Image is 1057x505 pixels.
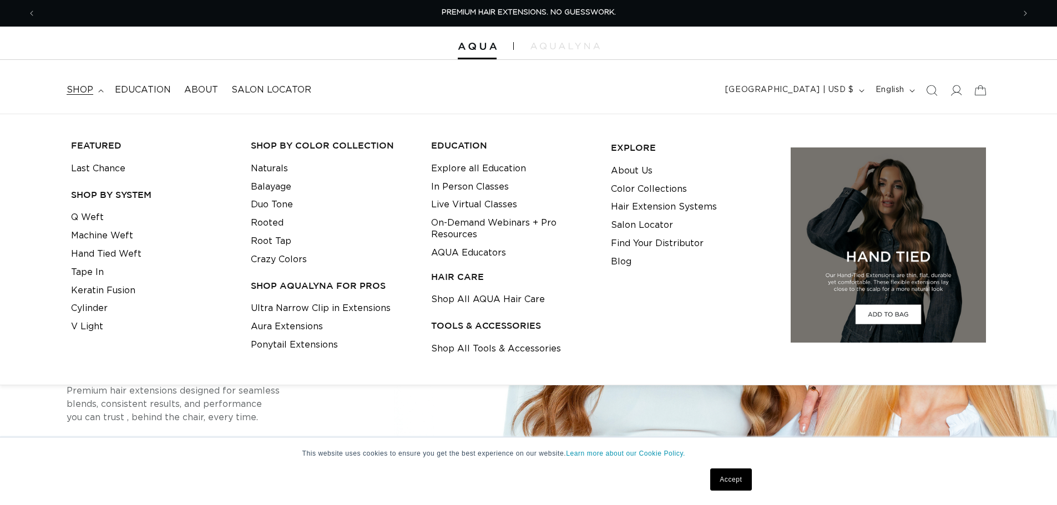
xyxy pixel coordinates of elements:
a: Duo Tone [251,196,293,214]
p: This website uses cookies to ensure you get the best experience on our website. [302,448,755,458]
summary: Search [919,78,944,103]
button: Next announcement [1013,3,1038,24]
a: Accept [710,468,751,491]
a: Hand Tied Weft [71,245,141,263]
span: PREMIUM HAIR EXTENSIONS. NO GUESSWORK. [442,9,616,16]
a: Machine Weft [71,227,133,245]
span: [GEOGRAPHIC_DATA] | USD $ [725,84,854,96]
p: you can trust , behind the chair, every time. [67,411,399,425]
a: Salon Locator [611,216,673,234]
a: Naturals [251,160,288,178]
a: Salon Locator [225,78,318,103]
a: Ultra Narrow Clip in Extensions [251,299,391,318]
a: Last Chance [71,160,125,178]
img: aqualyna.com [530,43,600,49]
span: English [876,84,904,96]
a: Aura Extensions [251,318,323,336]
span: shop [67,84,93,96]
a: Blog [611,253,631,271]
a: Learn more about our Cookie Policy. [566,450,685,457]
a: Live Virtual Classes [431,196,517,214]
a: Root Tap [251,232,291,251]
h3: EXPLORE [611,142,773,154]
a: AQUA Educators [431,244,506,262]
a: Find Your Distributor [611,234,704,253]
a: Tape In [71,263,104,282]
a: Education [108,78,178,103]
h3: EDUCATION [431,140,594,151]
span: Education [115,84,171,96]
button: [GEOGRAPHIC_DATA] | USD $ [719,80,869,101]
a: About [178,78,225,103]
h3: Shop by Color Collection [251,140,413,151]
button: English [869,80,919,101]
a: Cylinder [71,299,108,318]
a: On-Demand Webinars + Pro Resources [431,214,594,244]
a: Shop All Tools & Accessories [431,340,561,358]
a: Q Weft [71,208,104,227]
a: About Us [611,162,653,180]
a: Crazy Colors [251,251,307,269]
summary: shop [60,78,108,103]
h3: HAIR CARE [431,271,594,283]
img: Aqua Hair Extensions [458,43,497,50]
a: Keratin Fusion [71,282,135,300]
a: In Person Classes [431,178,509,196]
button: Previous announcement [19,3,44,24]
a: Hair Extension Systems [611,198,717,216]
span: Salon Locator [231,84,311,96]
a: V Light [71,318,103,336]
a: Balayage [251,178,291,196]
p: Premium hair extensions designed for seamless [67,385,399,398]
a: Shop All AQUA Hair Care [431,290,545,309]
a: Explore all Education [431,160,526,178]
a: Color Collections [611,180,687,198]
span: About [184,84,218,96]
a: Rooted [251,214,284,232]
h3: Shop AquaLyna for Pros [251,280,413,292]
h3: SHOP BY SYSTEM [71,189,234,201]
h3: TOOLS & ACCESSORIES [431,320,594,331]
a: Ponytail Extensions [251,336,338,354]
p: blends, consistent results, and performance [67,398,399,411]
h3: FEATURED [71,140,234,151]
